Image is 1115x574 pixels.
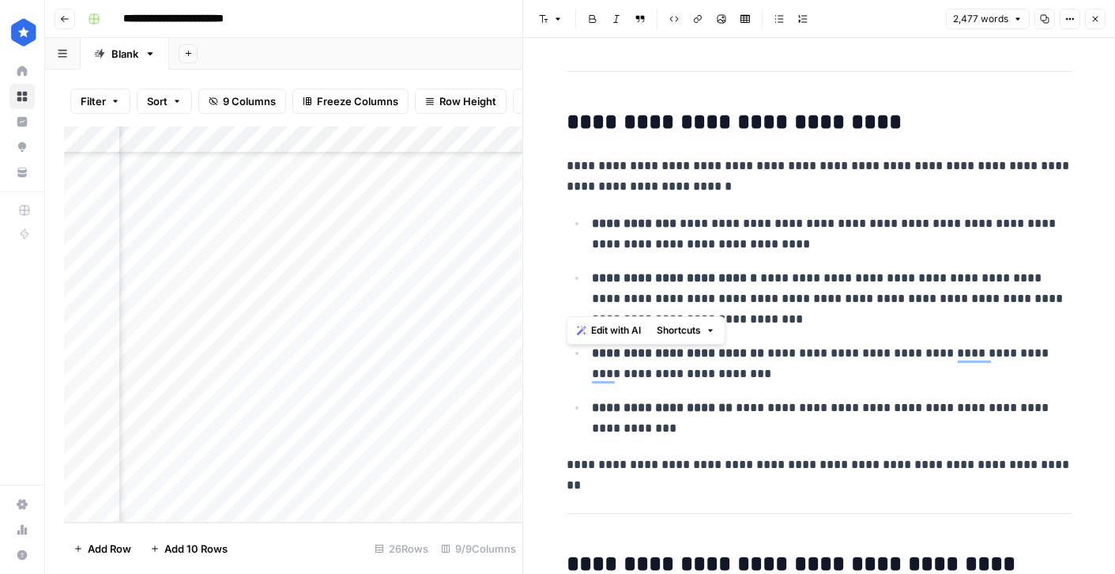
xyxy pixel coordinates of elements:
[415,89,507,114] button: Row Height
[317,93,398,109] span: Freeze Columns
[657,323,701,338] span: Shortcuts
[147,93,168,109] span: Sort
[9,542,35,568] button: Help + Support
[292,89,409,114] button: Freeze Columns
[137,89,192,114] button: Sort
[9,18,38,47] img: ConsumerAffairs Logo
[9,517,35,542] a: Usage
[9,160,35,185] a: Your Data
[111,46,138,62] div: Blank
[9,84,35,109] a: Browse
[141,536,237,561] button: Add 10 Rows
[650,320,721,341] button: Shortcuts
[81,38,169,70] a: Blank
[9,59,35,84] a: Home
[435,536,522,561] div: 9/9 Columns
[9,109,35,134] a: Insights
[64,536,141,561] button: Add Row
[223,93,276,109] span: 9 Columns
[439,93,496,109] span: Row Height
[164,541,228,557] span: Add 10 Rows
[953,12,1008,26] span: 2,477 words
[9,492,35,517] a: Settings
[9,134,35,160] a: Opportunities
[946,9,1030,29] button: 2,477 words
[88,541,131,557] span: Add Row
[81,93,106,109] span: Filter
[368,536,435,561] div: 26 Rows
[198,89,286,114] button: 9 Columns
[591,323,641,338] span: Edit with AI
[9,13,35,52] button: Workspace: ConsumerAffairs
[70,89,130,114] button: Filter
[571,320,647,341] button: Edit with AI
